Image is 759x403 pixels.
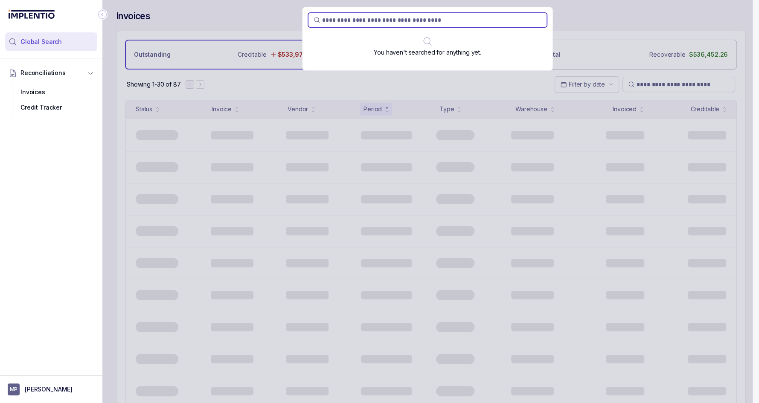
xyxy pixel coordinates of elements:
span: User initials [8,383,20,395]
button: Reconciliations [5,64,97,82]
p: [PERSON_NAME] [25,385,73,394]
span: Reconciliations [20,69,66,77]
div: Reconciliations [5,83,97,117]
span: Global Search [20,38,62,46]
div: Collapse Icon [97,9,108,20]
button: User initials[PERSON_NAME] [8,383,95,395]
div: Credit Tracker [12,100,90,115]
div: Invoices [12,84,90,100]
p: You haven't searched for anything yet. [374,48,481,57]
